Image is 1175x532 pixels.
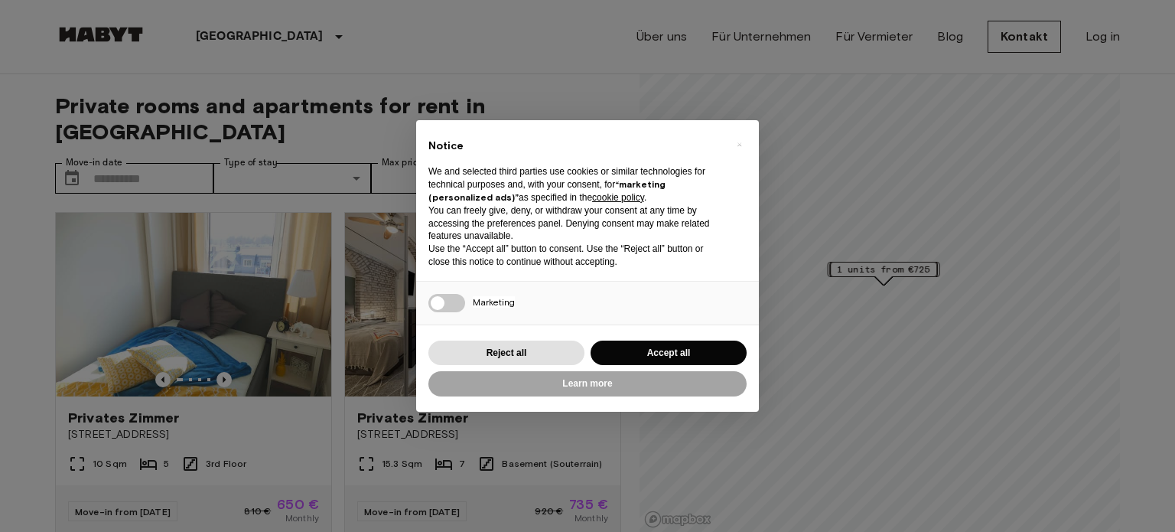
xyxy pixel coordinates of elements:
a: cookie policy [592,192,644,203]
p: We and selected third parties use cookies or similar technologies for technical purposes and, wit... [428,165,722,204]
span: Marketing [473,296,515,308]
button: Reject all [428,341,584,366]
button: Learn more [428,371,747,397]
h2: Notice [428,139,722,154]
button: Accept all [591,341,747,366]
strong: “marketing (personalized ads)” [428,178,666,203]
span: × [737,135,742,154]
button: Close this notice [727,132,751,157]
p: You can freely give, deny, or withdraw your consent at any time by accessing the preferences pane... [428,204,722,243]
p: Use the “Accept all” button to consent. Use the “Reject all” button or close this notice to conti... [428,243,722,269]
